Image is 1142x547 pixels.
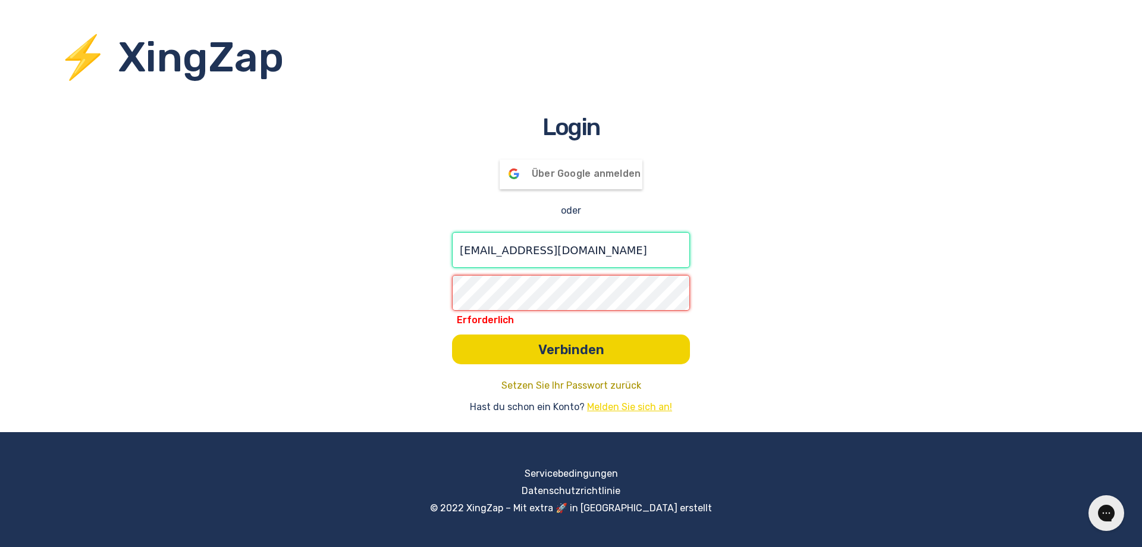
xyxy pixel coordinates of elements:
[542,113,600,141] font: Login
[522,485,620,496] a: Datenschutzrichtlinie
[457,314,514,326] font: Erforderlich
[538,342,604,358] font: Verbinden
[452,232,690,268] input: Geschäftliche E-Mail
[501,380,641,391] font: Setzen Sie Ihr Passwort zurück
[525,468,618,479] a: Servicebedingungen
[1083,491,1130,535] iframe: Gorgias Live-Chat-Messenger
[470,401,585,412] font: Hast du schon ein Konto?
[587,401,672,412] font: Melden Sie sich an!
[430,502,712,514] font: © 2022 XingZap – Mit extra 🚀 in [GEOGRAPHIC_DATA] erstellt
[532,168,641,179] font: Über Google anmelden
[561,205,581,216] font: oder
[57,33,284,82] font: ⚡ XingZap
[587,400,672,414] a: Melden Sie sich an!
[452,335,690,364] button: Verbinden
